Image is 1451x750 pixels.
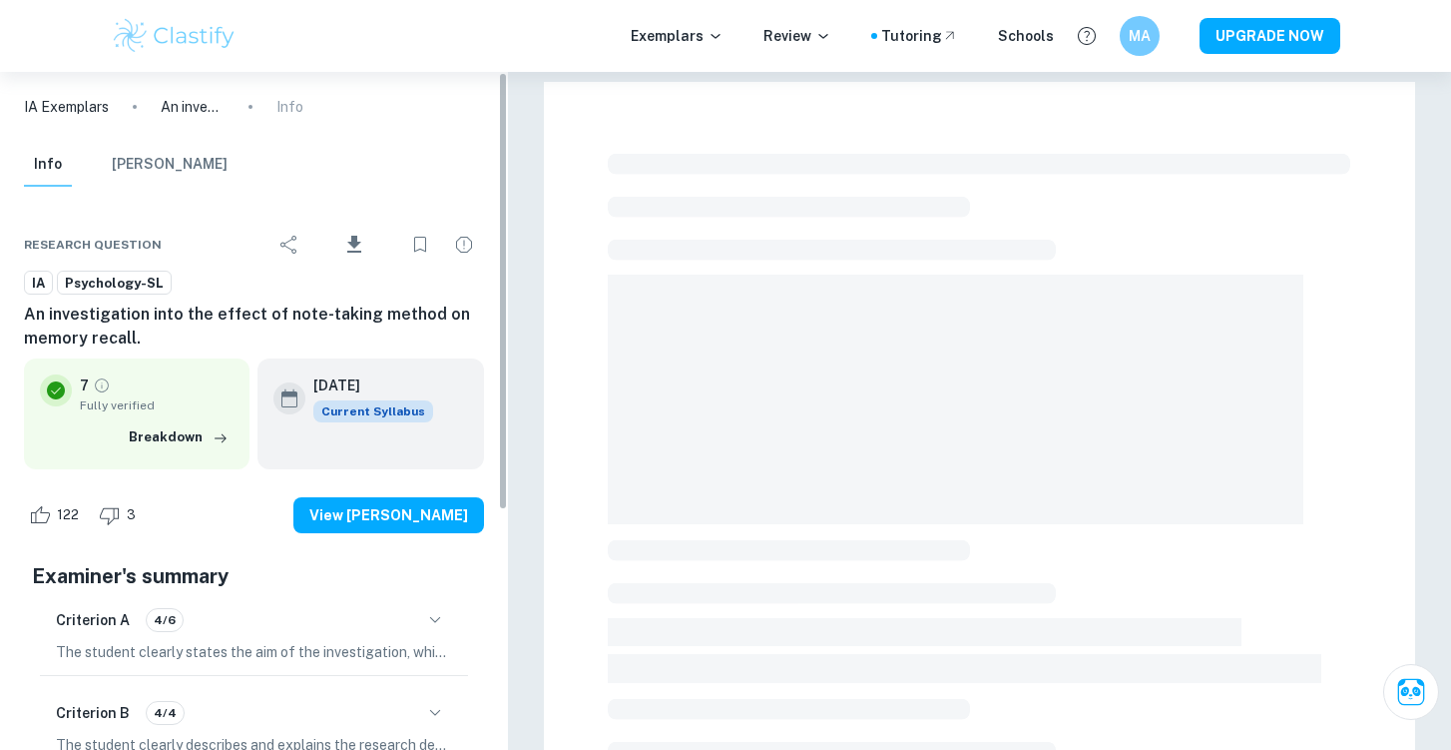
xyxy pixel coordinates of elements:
[94,499,147,531] div: Dislike
[116,505,147,525] span: 3
[444,225,484,265] div: Report issue
[24,143,72,187] button: Info
[24,303,484,351] h6: An investigation into the effect of note-taking method on memory recall.
[32,561,476,591] h5: Examiner's summary
[313,400,433,422] div: This exemplar is based on the current syllabus. Feel free to refer to it for inspiration/ideas wh...
[1070,19,1104,53] button: Help and Feedback
[111,16,238,56] img: Clastify logo
[1383,664,1439,720] button: Ask Clai
[58,274,171,294] span: Psychology-SL
[631,25,724,47] p: Exemplars
[112,143,228,187] button: [PERSON_NAME]
[881,25,958,47] a: Tutoring
[161,96,225,118] p: An investigation into the effect of note-taking method on memory recall.
[763,25,831,47] p: Review
[56,609,130,631] h6: Criterion A
[313,375,417,396] h6: [DATE]
[46,505,90,525] span: 122
[24,236,162,254] span: Research question
[1120,16,1160,56] button: MA
[80,375,89,396] p: 7
[313,400,433,422] span: Current Syllabus
[80,396,234,414] span: Fully verified
[269,225,309,265] div: Share
[24,96,109,118] a: IA Exemplars
[313,219,396,271] div: Download
[998,25,1054,47] a: Schools
[293,497,484,533] button: View [PERSON_NAME]
[56,641,452,663] p: The student clearly states the aim of the investigation, which is "to investigate whether writing...
[124,422,234,452] button: Breakdown
[56,702,130,724] h6: Criterion B
[25,274,52,294] span: IA
[400,225,440,265] div: Bookmark
[276,96,303,118] p: Info
[24,271,53,296] a: IA
[24,499,90,531] div: Like
[147,611,183,629] span: 4/6
[1200,18,1340,54] button: UPGRADE NOW
[57,271,172,296] a: Psychology-SL
[1129,25,1152,47] h6: MA
[93,376,111,394] a: Grade fully verified
[147,704,184,722] span: 4/4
